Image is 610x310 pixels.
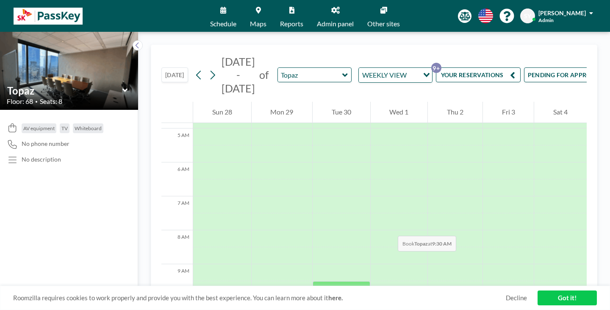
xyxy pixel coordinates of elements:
span: Book at [398,236,456,251]
div: 5 AM [161,128,193,162]
div: Tue 30 [313,102,370,123]
span: SY [524,12,531,20]
span: Roomzilla requires cookies to work properly and provide you with the best experience. You can lea... [13,294,506,302]
span: of [259,68,269,81]
a: here. [328,294,343,302]
span: Schedule [210,20,236,27]
span: AV equipment [23,125,55,131]
div: 6 AM [161,162,193,196]
b: Topaz [414,240,428,247]
div: Wed 1 [371,102,428,123]
b: 9:30 AM [432,240,452,247]
span: No phone number [22,140,69,148]
div: Sun 28 [193,102,251,123]
span: Floor: 68 [7,97,33,106]
div: Mon 29 [252,102,313,123]
span: [DATE] - [DATE] [222,55,255,95]
div: Fri 3 [483,102,534,123]
span: Maps [250,20,266,27]
span: Whiteboard [75,125,102,131]
a: Decline [506,294,527,302]
input: Topaz [7,84,122,97]
a: Got it! [538,290,597,305]
div: Search for option [359,68,432,82]
div: No description [22,156,61,163]
span: Admin panel [317,20,354,27]
span: Seats: 8 [40,97,62,106]
div: 9 AM [161,264,193,298]
span: • [35,99,38,104]
img: organization-logo [14,8,83,25]
p: 9+ [431,63,441,73]
div: Thu 2 [428,102,482,123]
div: 8 AM [161,230,193,264]
input: Search for option [409,70,418,81]
div: 7 AM [161,196,193,230]
span: Admin [538,17,554,23]
input: Topaz [278,68,343,82]
span: TV [61,125,68,131]
button: [DATE] [161,67,188,82]
button: YOUR RESERVATIONS9+ [436,67,521,82]
span: Other sites [367,20,400,27]
span: Reports [280,20,303,27]
div: Sat 4 [534,102,587,123]
span: WEEKLY VIEW [360,70,408,81]
span: [PERSON_NAME] [538,9,586,17]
